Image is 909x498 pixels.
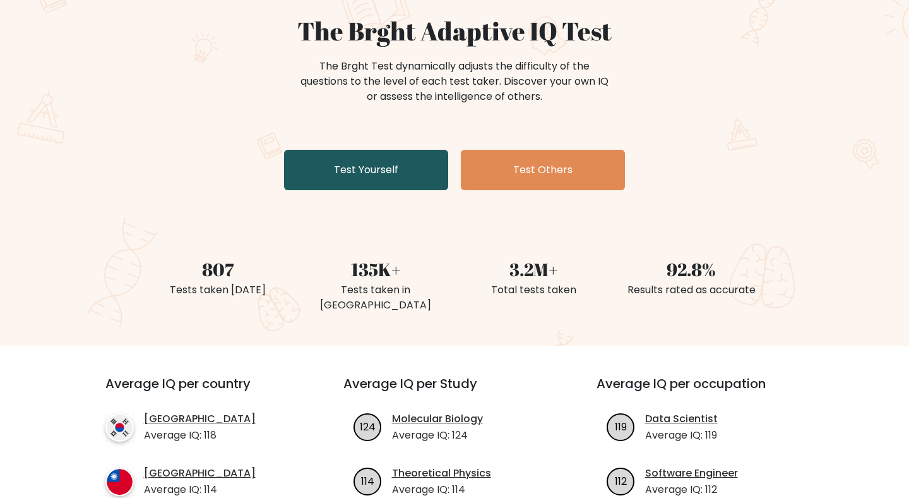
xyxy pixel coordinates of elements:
a: Theoretical Physics [392,466,491,481]
p: Average IQ: 124 [392,428,483,443]
p: Average IQ: 114 [144,482,256,497]
a: Software Engineer [645,466,738,481]
h1: The Brght Adaptive IQ Test [146,16,763,46]
a: [GEOGRAPHIC_DATA] [144,411,256,427]
img: country [105,413,134,442]
a: Data Scientist [645,411,718,427]
text: 119 [615,419,627,434]
div: Tests taken [DATE] [146,282,289,298]
h3: Average IQ per occupation [597,376,819,406]
div: Tests taken in [GEOGRAPHIC_DATA] [304,282,447,313]
a: Test Yourself [284,150,448,190]
text: 114 [361,473,374,488]
a: Molecular Biology [392,411,483,427]
div: 135K+ [304,256,447,282]
p: Average IQ: 112 [645,482,738,497]
p: Average IQ: 114 [392,482,491,497]
div: Total tests taken [462,282,605,298]
div: 92.8% [620,256,763,282]
text: 112 [615,473,627,488]
a: Test Others [461,150,625,190]
a: [GEOGRAPHIC_DATA] [144,466,256,481]
div: 807 [146,256,289,282]
h3: Average IQ per Study [343,376,566,406]
div: The Brght Test dynamically adjusts the difficulty of the questions to the level of each test take... [297,59,612,104]
text: 124 [360,419,376,434]
p: Average IQ: 118 [144,428,256,443]
div: Results rated as accurate [620,282,763,298]
img: country [105,468,134,496]
div: 3.2M+ [462,256,605,282]
p: Average IQ: 119 [645,428,718,443]
h3: Average IQ per country [105,376,298,406]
